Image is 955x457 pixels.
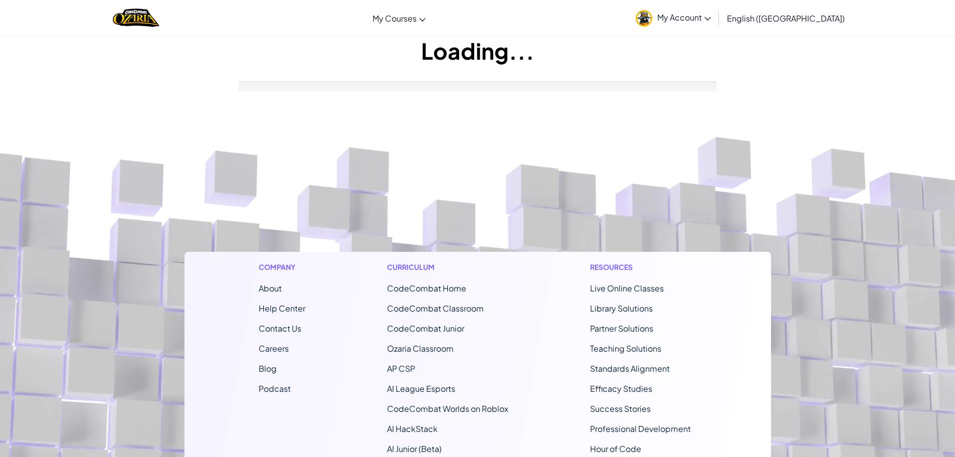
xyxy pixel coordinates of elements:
[113,8,159,28] img: Home
[259,343,289,354] a: Careers
[259,323,301,334] span: Contact Us
[722,5,850,32] a: English ([GEOGRAPHIC_DATA])
[631,2,716,34] a: My Account
[387,443,442,454] a: AI Junior (Beta)
[113,8,159,28] a: Ozaria by CodeCombat logo
[259,262,305,272] h1: Company
[590,443,641,454] a: Hour of Code
[590,303,653,314] a: Library Solutions
[387,403,508,414] a: CodeCombat Worlds on Roblox
[259,363,277,374] a: Blog
[590,323,653,334] a: Partner Solutions
[387,383,455,394] a: AI League Esports
[590,403,651,414] a: Success Stories
[387,303,484,314] a: CodeCombat Classroom
[372,13,417,24] span: My Courses
[387,363,415,374] a: AP CSP
[590,343,661,354] a: Teaching Solutions
[387,283,466,293] span: CodeCombat Home
[590,423,691,434] a: Professional Development
[259,383,291,394] a: Podcast
[590,262,697,272] h1: Resources
[590,383,652,394] a: Efficacy Studies
[727,13,845,24] span: English ([GEOGRAPHIC_DATA])
[387,262,508,272] h1: Curriculum
[367,5,431,32] a: My Courses
[590,283,664,293] a: Live Online Classes
[590,363,670,374] a: Standards Alignment
[387,343,454,354] a: Ozaria Classroom
[657,12,711,23] span: My Account
[387,423,438,434] a: AI HackStack
[387,323,464,334] a: CodeCombat Junior
[636,10,652,27] img: avatar
[259,283,282,293] a: About
[259,303,305,314] a: Help Center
